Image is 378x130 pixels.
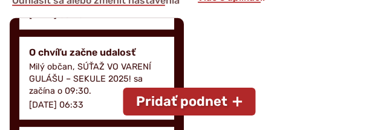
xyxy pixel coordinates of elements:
[136,94,227,109] span: Pridať podnet
[123,88,255,115] button: Pridať podnet
[29,61,165,97] p: Milý občan, SÚŤAŽ VO VARENÍ GULÁŠU – SEKULE 2025! sa začína o 09:30.
[19,37,174,120] a: O chvíľu začne udalosť Milý občan, SÚŤAŽ VO VARENÍ GULÁŠU – SEKULE 2025! sa začína o 09:30. [DATE...
[29,47,165,58] h4: O chvíľu začne udalosť
[29,100,83,110] p: [DATE] 06:33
